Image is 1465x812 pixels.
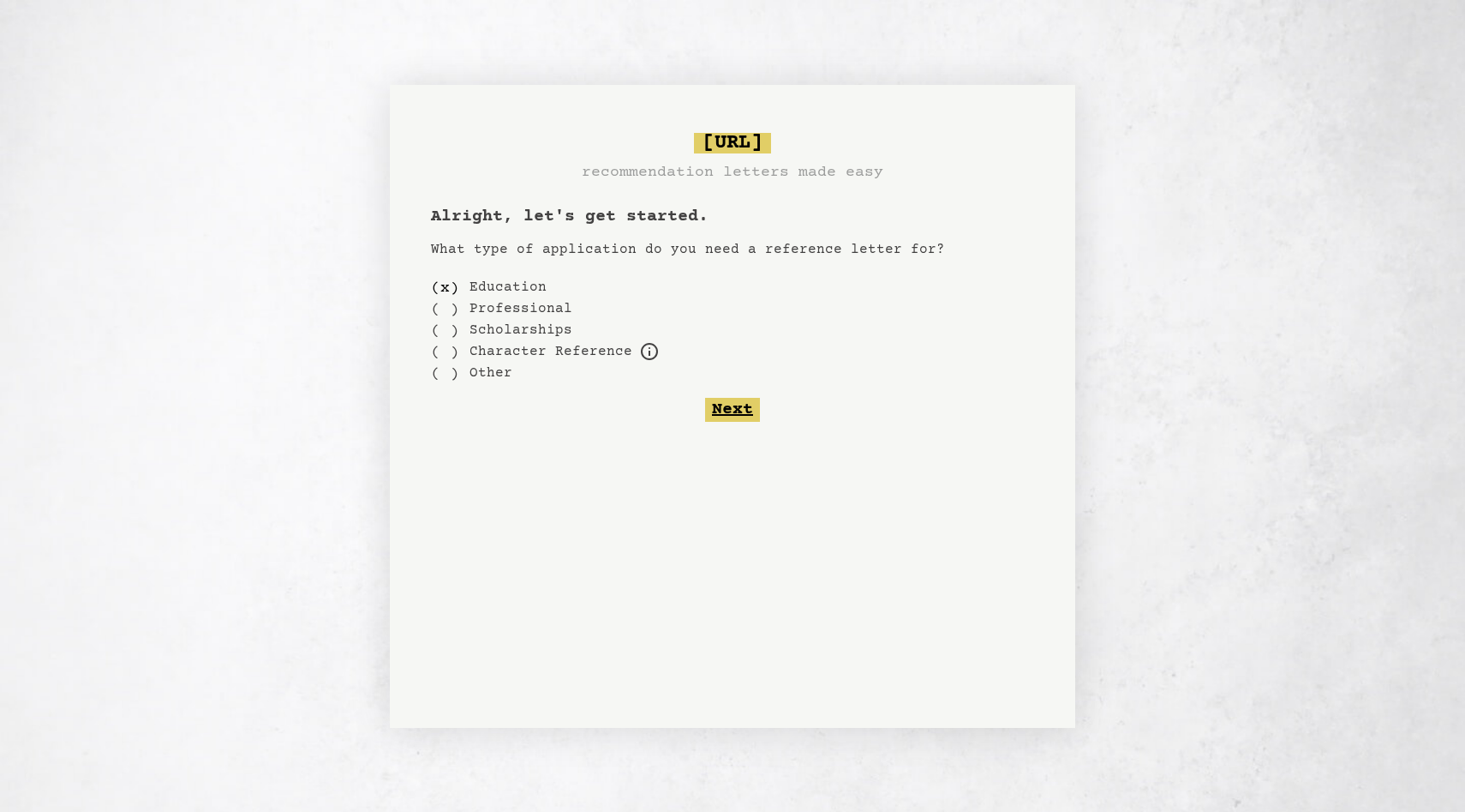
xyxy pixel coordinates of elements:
[469,320,572,340] label: Scholarships
[431,320,459,341] div: ( )
[431,205,1034,229] h1: Alright, let's get started.
[469,298,572,319] label: Professional
[705,398,760,422] button: Next
[431,363,459,384] div: ( )
[431,277,459,298] div: ( x )
[469,341,632,362] label: For example, loans, housing applications, parole, professional certification, etc.
[431,239,1034,260] p: What type of application do you need a reference letter for?
[431,298,459,320] div: ( )
[431,341,459,363] div: ( )
[582,160,883,184] h3: recommendation letters made easy
[469,363,512,383] label: Other
[694,133,771,153] span: [URL]
[469,277,547,298] label: Education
